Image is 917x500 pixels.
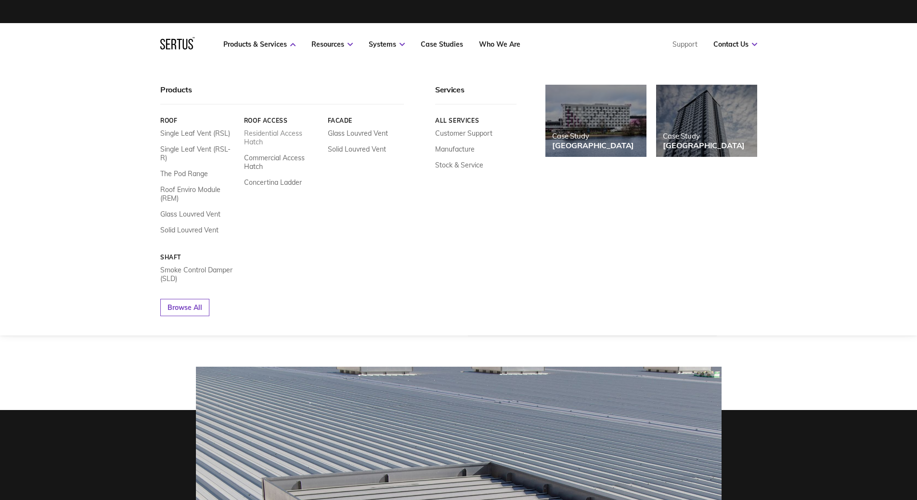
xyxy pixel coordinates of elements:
a: Glass Louvred Vent [160,210,220,218]
iframe: Chat Widget [744,388,917,500]
a: Manufacture [435,145,475,154]
div: [GEOGRAPHIC_DATA] [552,141,634,150]
a: Shaft [160,254,237,261]
a: Roof [160,117,237,124]
a: Glass Louvred Vent [327,129,387,138]
div: Case Study [552,131,634,141]
a: Stock & Service [435,161,483,169]
a: Solid Louvred Vent [327,145,386,154]
a: Solid Louvred Vent [160,226,219,234]
a: Facade [327,117,404,124]
a: Who We Are [479,40,520,49]
a: Case Studies [421,40,463,49]
a: All services [435,117,517,124]
a: Systems [369,40,405,49]
a: Case Study[GEOGRAPHIC_DATA] [656,85,757,157]
a: Single Leaf Vent (RSL) [160,129,230,138]
div: [GEOGRAPHIC_DATA] [663,141,745,150]
a: Resources [311,40,353,49]
a: Support [672,40,697,49]
a: Customer Support [435,129,492,138]
a: Commercial Access Hatch [244,154,320,171]
a: Products & Services [223,40,296,49]
a: Single Leaf Vent (RSL-R) [160,145,237,162]
a: Roof Access [244,117,320,124]
a: Case Study[GEOGRAPHIC_DATA] [545,85,646,157]
a: The Pod Range [160,169,208,178]
a: Smoke Control Damper (SLD) [160,266,237,283]
a: Contact Us [713,40,757,49]
a: Browse All [160,299,209,316]
div: Services [435,85,517,104]
div: Products [160,85,404,104]
a: Roof Enviro Module (REM) [160,185,237,203]
a: Concertina Ladder [244,178,301,187]
a: Residential Access Hatch [244,129,320,146]
div: Case Study [663,131,745,141]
